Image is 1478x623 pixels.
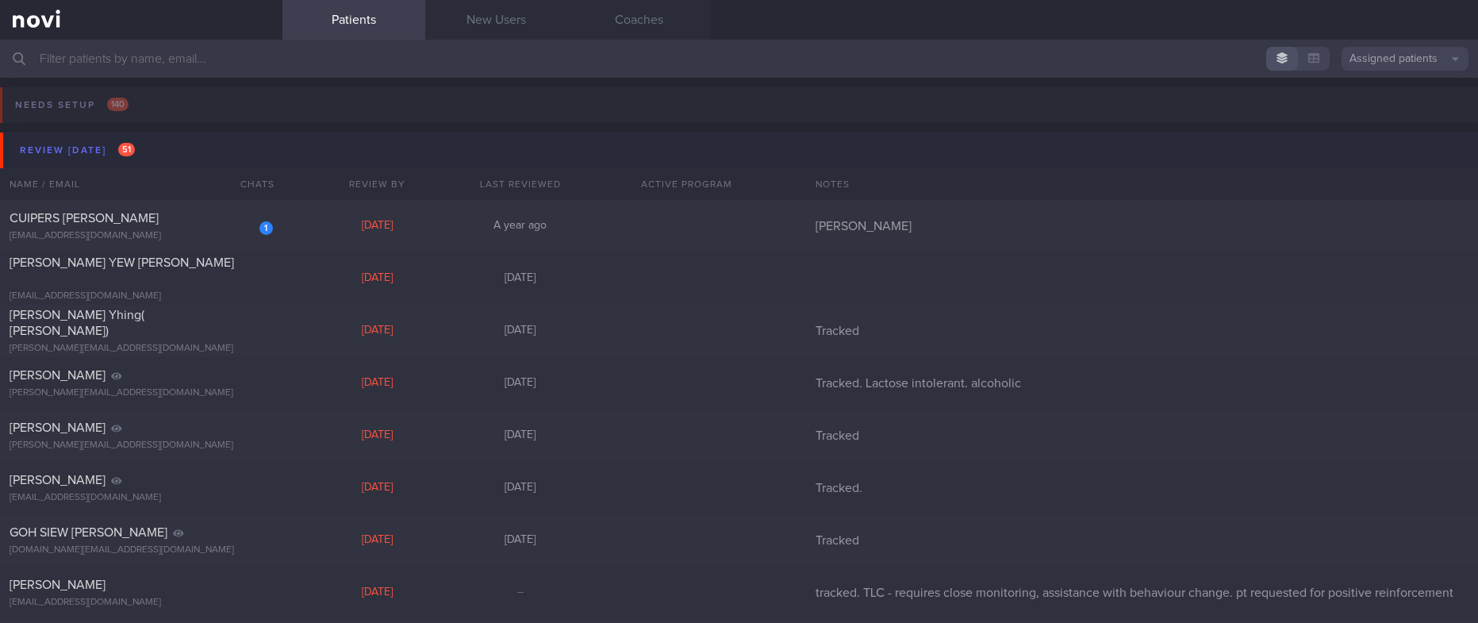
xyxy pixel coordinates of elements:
[259,221,273,235] div: 1
[449,219,592,233] div: A year ago
[10,309,144,337] span: [PERSON_NAME] Yhing( [PERSON_NAME])
[10,369,106,382] span: [PERSON_NAME]
[11,94,132,116] div: Needs setup
[306,168,449,200] div: Review By
[10,544,273,556] div: [DOMAIN_NAME][EMAIL_ADDRESS][DOMAIN_NAME]
[806,168,1478,200] div: Notes
[10,421,106,434] span: [PERSON_NAME]
[10,440,273,452] div: [PERSON_NAME][EMAIL_ADDRESS][DOMAIN_NAME]
[10,256,234,269] span: [PERSON_NAME] YEW [PERSON_NAME]
[449,324,592,338] div: [DATE]
[806,375,1478,391] div: Tracked. Lactose intolerant. alcoholic
[10,597,273,609] div: [EMAIL_ADDRESS][DOMAIN_NAME]
[449,586,592,600] div: –
[10,492,273,504] div: [EMAIL_ADDRESS][DOMAIN_NAME]
[449,376,592,390] div: [DATE]
[449,271,592,286] div: [DATE]
[306,271,449,286] div: [DATE]
[306,481,449,495] div: [DATE]
[306,586,449,600] div: [DATE]
[10,474,106,486] span: [PERSON_NAME]
[806,323,1478,339] div: Tracked
[306,429,449,443] div: [DATE]
[16,140,139,161] div: Review [DATE]
[806,218,1478,234] div: [PERSON_NAME]
[449,481,592,495] div: [DATE]
[306,324,449,338] div: [DATE]
[10,290,273,302] div: [EMAIL_ADDRESS][DOMAIN_NAME]
[806,480,1478,496] div: Tracked.
[10,343,273,355] div: [PERSON_NAME][EMAIL_ADDRESS][DOMAIN_NAME]
[10,387,273,399] div: [PERSON_NAME][EMAIL_ADDRESS][DOMAIN_NAME]
[118,143,135,156] span: 51
[806,585,1478,601] div: tracked. TLC - requires close monitoring, assistance with behaviour change. pt requested for posi...
[10,212,159,225] span: CUIPERS [PERSON_NAME]
[107,98,129,111] span: 140
[806,533,1478,548] div: Tracked
[10,579,106,591] span: [PERSON_NAME]
[1342,47,1468,71] button: Assigned patients
[10,230,273,242] div: [EMAIL_ADDRESS][DOMAIN_NAME]
[10,526,167,539] span: GOH SIEW [PERSON_NAME]
[306,376,449,390] div: [DATE]
[449,429,592,443] div: [DATE]
[806,428,1478,444] div: Tracked
[306,533,449,548] div: [DATE]
[592,168,782,200] div: Active Program
[449,168,592,200] div: Last Reviewed
[306,219,449,233] div: [DATE]
[219,168,282,200] div: Chats
[449,533,592,548] div: [DATE]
